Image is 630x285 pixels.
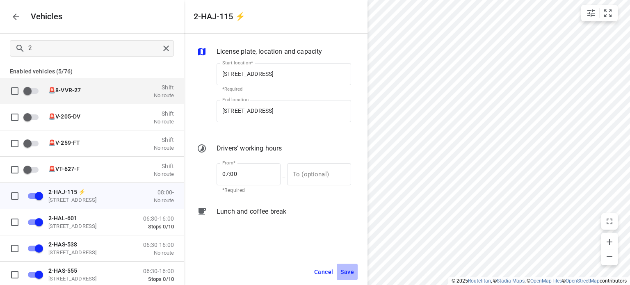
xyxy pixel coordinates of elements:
li: © 2025 , © , © © contributors [452,278,627,284]
span: -HAL-601 [48,214,77,221]
p: [STREET_ADDRESS] [48,275,130,282]
span: -HAS-555 [48,267,77,274]
div: small contained button group [581,5,618,21]
span: Enable [23,135,43,151]
div: License plate, location and capacity [197,47,351,58]
p: No route [143,249,174,256]
b: 2 [61,139,64,146]
span: 🚨V- 05-DV [48,113,80,119]
p: Stops 0/10 [143,223,174,230]
p: 06:30-16:00 [143,267,174,274]
span: 🚨V- 59-FT [48,139,80,146]
p: *Required [222,187,275,195]
input: Search vehicles [28,42,160,55]
button: Save [337,264,358,280]
button: Map settings [583,5,599,21]
a: OpenStreetMap [566,278,600,284]
p: Shift [154,162,174,169]
p: No route [154,171,174,177]
p: — [281,175,287,181]
p: Vehicles [24,12,63,21]
span: Disable [23,214,43,230]
p: License plate, location and capacity [217,47,322,57]
a: Stadia Maps [497,278,525,284]
b: 2 [48,188,52,195]
button: Fit zoom [600,5,616,21]
span: 🚨VT-6 7-F [48,165,80,172]
span: -HAJ-115 ⚡ [48,188,85,195]
span: Enable [23,83,43,98]
button: Cancel [310,264,337,280]
p: 06:30-16:00 [143,215,174,221]
p: [STREET_ADDRESS] [48,223,130,229]
p: No route [154,118,174,125]
span: Enable [23,109,43,125]
p: No route [154,197,174,203]
b: 2 [48,214,52,221]
span: Save [340,267,354,277]
p: [STREET_ADDRESS] [48,196,130,203]
p: Drivers’ working hours [217,144,282,153]
p: Shift [154,110,174,116]
span: Disable [23,188,43,203]
p: Shift [154,136,174,143]
p: Lunch and coffee break [217,207,286,217]
h5: 2-HAJ-115 ⚡ [194,12,245,21]
p: No route [154,92,174,98]
p: 06:30-16:00 [143,241,174,248]
b: 2 [48,267,52,274]
p: *Required [222,87,345,92]
a: Routetitan [468,278,491,284]
p: Shift [154,84,174,90]
span: Cancel [314,267,333,277]
div: Drivers’ working hours [197,144,351,155]
p: Stops 0/10 [143,276,174,282]
b: 2 [48,241,52,247]
span: Enable [23,162,43,177]
p: No route [154,144,174,151]
div: Lunch and coffee break [197,207,351,231]
p: [STREET_ADDRESS] [48,249,130,255]
span: 🚨8-VVR- 7 [48,87,81,93]
b: 2 [74,87,78,93]
span: Disable [23,267,43,282]
span: Disable [23,240,43,256]
a: OpenMapTiles [530,278,562,284]
b: 2 [61,113,64,119]
b: 2 [68,165,71,172]
p: 08:00- [154,189,174,195]
span: -HAS-538 [48,241,77,247]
